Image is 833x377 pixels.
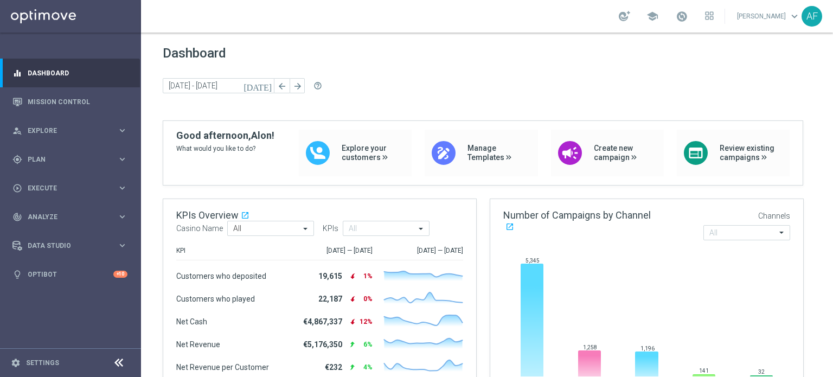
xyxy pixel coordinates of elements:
span: keyboard_arrow_down [789,10,800,22]
i: keyboard_arrow_right [117,240,127,251]
div: Optibot [12,260,127,289]
button: track_changes Analyze keyboard_arrow_right [12,213,128,221]
a: Optibot [28,260,113,289]
i: play_circle_outline [12,183,22,193]
i: keyboard_arrow_right [117,183,127,193]
i: track_changes [12,212,22,222]
i: equalizer [12,68,22,78]
a: [PERSON_NAME]keyboard_arrow_down [736,8,802,24]
button: Data Studio keyboard_arrow_right [12,241,128,250]
span: Plan [28,156,117,163]
i: keyboard_arrow_right [117,154,127,164]
a: Settings [26,360,59,366]
span: Execute [28,185,117,191]
div: Data Studio [12,241,117,251]
div: Explore [12,126,117,136]
span: Analyze [28,214,117,220]
div: Dashboard [12,59,127,87]
i: keyboard_arrow_right [117,212,127,222]
i: person_search [12,126,22,136]
button: lightbulb Optibot +10 [12,270,128,279]
button: person_search Explore keyboard_arrow_right [12,126,128,135]
div: Mission Control [12,87,127,116]
a: Dashboard [28,59,127,87]
div: Execute [12,183,117,193]
span: Explore [28,127,117,134]
i: keyboard_arrow_right [117,125,127,136]
i: gps_fixed [12,155,22,164]
div: +10 [113,271,127,278]
i: lightbulb [12,270,22,279]
button: play_circle_outline Execute keyboard_arrow_right [12,184,128,193]
button: gps_fixed Plan keyboard_arrow_right [12,155,128,164]
button: Mission Control [12,98,128,106]
span: school [646,10,658,22]
i: settings [11,358,21,368]
a: Mission Control [28,87,127,116]
div: AF [802,6,822,27]
span: Data Studio [28,242,117,249]
button: equalizer Dashboard [12,69,128,78]
div: Plan [12,155,117,164]
div: Analyze [12,212,117,222]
